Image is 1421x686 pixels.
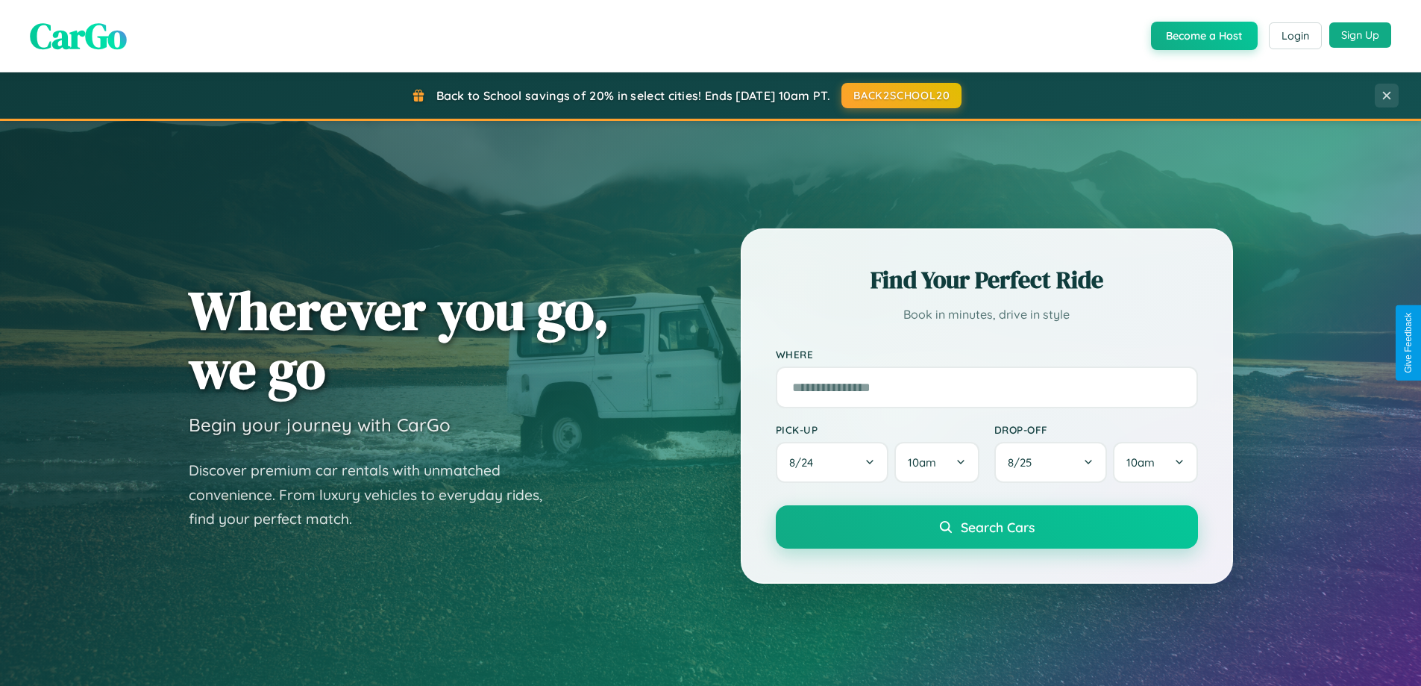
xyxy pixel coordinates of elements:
button: 10am [1113,442,1197,483]
button: 8/24 [776,442,889,483]
button: BACK2SCHOOL20 [841,83,962,108]
span: Back to School savings of 20% in select cities! Ends [DATE] 10am PT. [436,88,830,103]
div: Give Feedback [1403,313,1414,373]
p: Discover premium car rentals with unmatched convenience. From luxury vehicles to everyday rides, ... [189,458,562,531]
span: 8 / 25 [1008,455,1039,470]
label: Drop-off [994,423,1198,436]
h3: Begin your journey with CarGo [189,414,451,436]
span: 10am [1126,455,1155,470]
h2: Find Your Perfect Ride [776,264,1198,296]
button: 10am [894,442,979,483]
h1: Wherever you go, we go [189,281,609,399]
button: 8/25 [994,442,1108,483]
span: Search Cars [961,519,1035,535]
span: 10am [908,455,936,470]
p: Book in minutes, drive in style [776,304,1198,325]
span: 8 / 24 [789,455,821,470]
span: CarGo [30,11,127,60]
button: Search Cars [776,505,1198,549]
button: Sign Up [1329,22,1391,48]
button: Login [1269,22,1322,49]
button: Become a Host [1151,22,1258,50]
label: Pick-up [776,423,979,436]
label: Where [776,348,1198,361]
